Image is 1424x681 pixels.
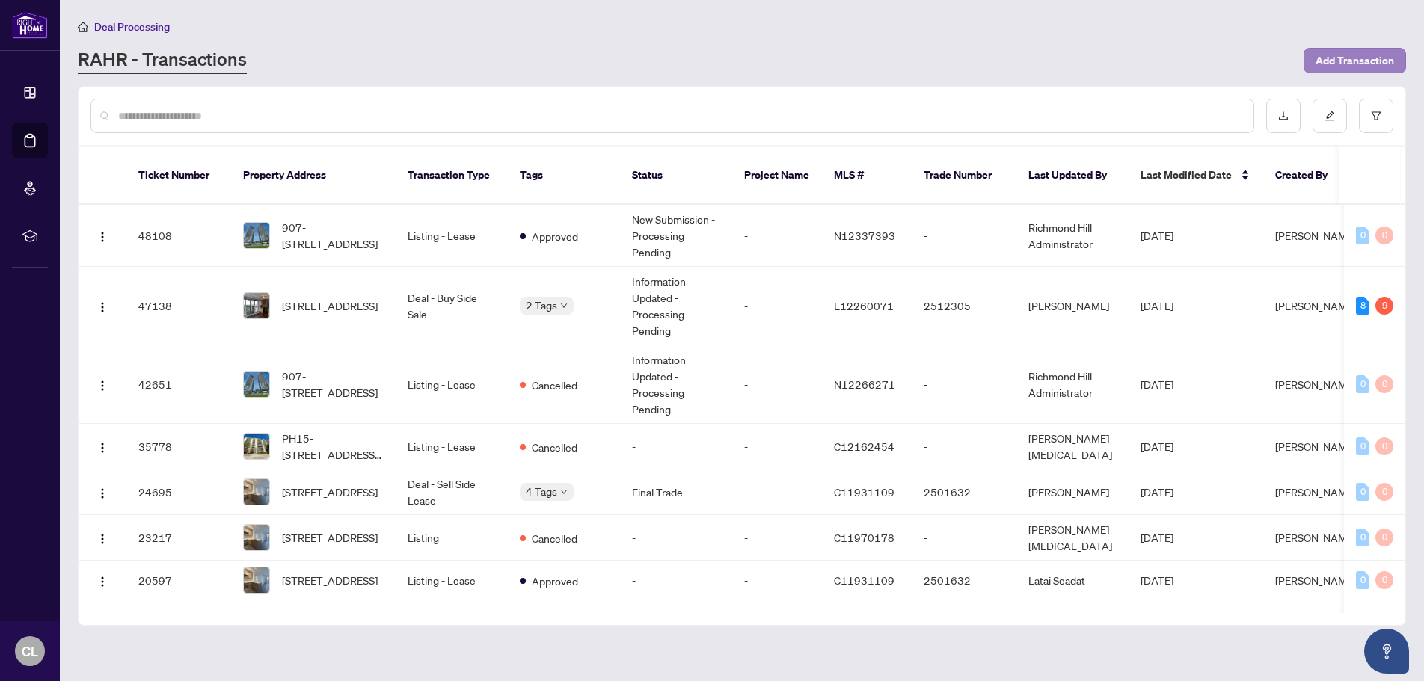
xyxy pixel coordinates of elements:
[1356,483,1369,501] div: 0
[532,530,577,546] span: Cancelled
[822,147,912,205] th: MLS #
[244,223,269,248] img: thumbnail-img
[282,368,384,401] span: 907-[STREET_ADDRESS]
[1313,99,1347,133] button: edit
[1141,378,1173,391] span: [DATE]
[732,515,822,561] td: -
[126,561,231,600] td: 20597
[1141,167,1232,183] span: Last Modified Date
[1375,529,1393,546] div: 0
[620,469,732,515] td: Final Trade
[834,531,894,544] span: C11970178
[912,205,1016,267] td: -
[244,293,269,318] img: thumbnail-img
[912,345,1016,424] td: -
[396,561,508,600] td: Listing - Lease
[620,147,732,205] th: Status
[912,515,1016,561] td: -
[1275,299,1356,312] span: [PERSON_NAME]
[1275,531,1356,544] span: [PERSON_NAME]
[1356,437,1369,455] div: 0
[732,345,822,424] td: -
[22,641,38,662] span: CL
[1371,111,1381,121] span: filter
[126,267,231,345] td: 47138
[282,484,378,500] span: [STREET_ADDRESS]
[90,526,114,549] button: Logo
[1356,571,1369,589] div: 0
[1356,375,1369,393] div: 0
[1016,147,1129,205] th: Last Updated By
[732,561,822,600] td: -
[1375,571,1393,589] div: 0
[1016,561,1129,600] td: Latai Seadat
[96,231,108,243] img: Logo
[126,469,231,515] td: 24695
[396,424,508,469] td: Listing - Lease
[620,205,732,267] td: New Submission - Processing Pending
[912,561,1016,600] td: 2501632
[1266,99,1301,133] button: download
[1375,227,1393,244] div: 0
[1304,48,1406,73] button: Add Transaction
[1375,375,1393,393] div: 0
[1325,111,1335,121] span: edit
[96,576,108,588] img: Logo
[1141,299,1173,312] span: [DATE]
[282,572,378,588] span: [STREET_ADDRESS]
[1016,205,1129,267] td: Richmond Hill Administrator
[620,267,732,345] td: Information Updated - Processing Pending
[1016,469,1129,515] td: [PERSON_NAME]
[1375,297,1393,315] div: 9
[1141,485,1173,499] span: [DATE]
[96,487,108,499] img: Logo
[244,372,269,397] img: thumbnail-img
[90,224,114,247] button: Logo
[90,434,114,458] button: Logo
[126,424,231,469] td: 35778
[620,515,732,561] td: -
[90,480,114,504] button: Logo
[532,439,577,455] span: Cancelled
[396,147,508,205] th: Transaction Type
[1278,111,1289,121] span: download
[90,294,114,318] button: Logo
[912,469,1016,515] td: 2501632
[1016,424,1129,469] td: [PERSON_NAME][MEDICAL_DATA]
[1263,147,1353,205] th: Created By
[1275,378,1356,391] span: [PERSON_NAME]
[244,479,269,505] img: thumbnail-img
[732,424,822,469] td: -
[620,561,732,600] td: -
[1016,515,1129,561] td: [PERSON_NAME][MEDICAL_DATA]
[1141,573,1173,587] span: [DATE]
[620,345,732,424] td: Information Updated - Processing Pending
[90,372,114,396] button: Logo
[1356,529,1369,546] div: 0
[834,378,895,391] span: N12266271
[1141,440,1173,453] span: [DATE]
[732,267,822,345] td: -
[732,469,822,515] td: -
[1275,573,1356,587] span: [PERSON_NAME]
[1316,49,1394,73] span: Add Transaction
[12,11,48,39] img: logo
[282,219,384,252] span: 907-[STREET_ADDRESS]
[532,377,577,393] span: Cancelled
[834,573,894,587] span: C11931109
[1375,437,1393,455] div: 0
[620,424,732,469] td: -
[1129,147,1263,205] th: Last Modified Date
[282,298,378,314] span: [STREET_ADDRESS]
[560,302,568,309] span: down
[90,568,114,592] button: Logo
[1275,485,1356,499] span: [PERSON_NAME]
[1141,229,1173,242] span: [DATE]
[396,205,508,267] td: Listing - Lease
[1375,483,1393,501] div: 0
[126,345,231,424] td: 42651
[1141,531,1173,544] span: [DATE]
[231,147,396,205] th: Property Address
[244,434,269,459] img: thumbnail-img
[282,529,378,546] span: [STREET_ADDRESS]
